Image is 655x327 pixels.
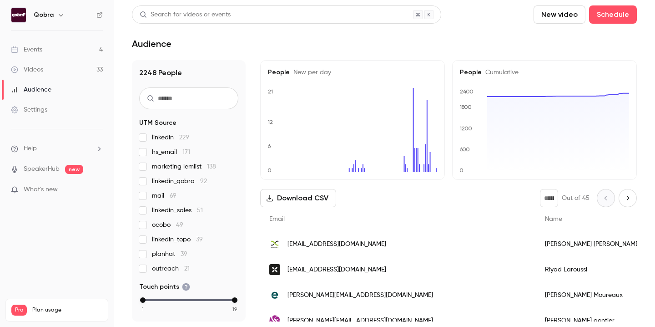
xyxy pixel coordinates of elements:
[152,177,207,186] span: linkedin_qobra
[132,38,171,49] h1: Audience
[534,5,585,24] button: New video
[460,68,629,77] h5: People
[152,206,203,215] span: linkedin_sales
[11,305,27,316] span: Pro
[11,105,47,114] div: Settings
[140,297,146,303] div: min
[459,125,472,132] text: 1200
[184,266,190,272] span: 21
[287,291,433,300] span: [PERSON_NAME][EMAIL_ADDRESS][DOMAIN_NAME]
[92,186,103,194] iframe: Noticeable Trigger
[11,85,51,94] div: Audience
[152,133,189,142] span: linkedin
[269,239,280,250] img: evernex.com
[268,88,273,95] text: 21
[290,69,331,76] span: New per day
[152,148,190,157] span: hs_email
[269,290,280,301] img: epackpro.com
[269,264,280,275] img: qonto.com
[459,146,470,153] text: 600
[200,178,207,184] span: 92
[562,194,589,203] p: Out of 45
[152,235,203,244] span: linkedin_topo
[152,250,187,259] span: planhat
[232,305,237,313] span: 19
[589,5,637,24] button: Schedule
[152,220,183,230] span: ocobo
[65,165,83,174] span: new
[545,216,562,222] span: Name
[482,69,519,76] span: Cumulative
[139,67,238,78] h1: 2248 People
[11,144,103,153] li: help-dropdown-opener
[197,207,203,214] span: 51
[232,297,237,303] div: max
[267,143,271,149] text: 6
[139,118,176,128] span: UTM Source
[11,8,26,22] img: Qobra
[267,119,273,125] text: 12
[24,144,37,153] span: Help
[267,167,272,174] text: 0
[196,236,203,243] span: 39
[24,185,58,194] span: What's new
[32,307,102,314] span: Plan usage
[152,162,216,171] span: marketing lemlist
[142,305,144,313] span: 1
[619,189,637,207] button: Next page
[170,193,176,199] span: 69
[460,88,474,95] text: 2400
[287,240,386,249] span: [EMAIL_ADDRESS][DOMAIN_NAME]
[140,10,231,20] div: Search for videos or events
[181,251,187,257] span: 39
[287,265,386,275] span: [EMAIL_ADDRESS][DOMAIN_NAME]
[268,68,437,77] h5: People
[269,216,285,222] span: Email
[152,264,190,273] span: outreach
[11,65,43,74] div: Videos
[287,316,433,326] span: [PERSON_NAME][EMAIL_ADDRESS][DOMAIN_NAME]
[182,149,190,155] span: 171
[24,164,60,174] a: SpeakerHub
[459,167,464,174] text: 0
[34,10,54,20] h6: Qobra
[11,45,42,54] div: Events
[176,222,183,228] span: 49
[207,163,216,170] span: 138
[139,282,190,291] span: Touch points
[260,189,336,207] button: Download CSV
[269,315,280,326] img: stoik.io
[459,104,472,110] text: 1800
[152,191,176,200] span: mail
[179,134,189,141] span: 229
